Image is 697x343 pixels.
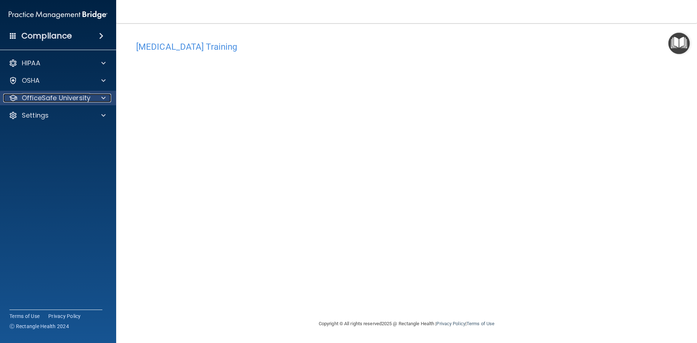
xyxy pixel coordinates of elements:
button: Open Resource Center [668,33,690,54]
a: HIPAA [9,59,106,68]
iframe: covid-19 [136,56,499,279]
a: OfficeSafe University [9,94,106,102]
h4: [MEDICAL_DATA] Training [136,42,677,52]
a: Privacy Policy [436,321,465,326]
p: HIPAA [22,59,40,68]
div: Copyright © All rights reserved 2025 @ Rectangle Health | | [274,312,539,335]
iframe: Drift Widget Chat Controller [571,291,688,320]
h4: Compliance [21,31,72,41]
a: Settings [9,111,106,120]
a: Privacy Policy [48,313,81,320]
img: PMB logo [9,8,107,22]
p: OfficeSafe University [22,94,90,102]
span: Ⓒ Rectangle Health 2024 [9,323,69,330]
a: Terms of Use [466,321,494,326]
p: OSHA [22,76,40,85]
a: OSHA [9,76,106,85]
a: Terms of Use [9,313,40,320]
p: Settings [22,111,49,120]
